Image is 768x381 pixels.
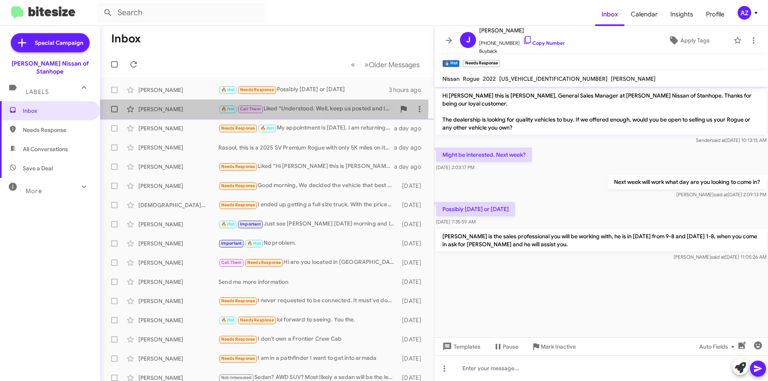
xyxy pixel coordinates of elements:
[436,219,476,225] span: [DATE] 7:35:59 AM
[398,297,428,305] div: [DATE]
[731,6,759,20] button: AZ
[523,40,565,46] a: Copy Number
[221,375,252,380] span: Not-Interested
[674,254,766,260] span: [PERSON_NAME] [DATE] 11:05:26 AM
[664,3,700,26] a: Insights
[221,106,235,112] span: 🔥 Hot
[221,337,255,342] span: Needs Response
[479,35,565,47] span: [PHONE_NUMBER]
[680,33,710,48] span: Apply Tags
[221,202,255,207] span: Needs Response
[218,181,398,190] div: Good morning, We decided the vehicle that best met our needs & wants was a white 2025 Nissan Fron...
[466,34,470,46] span: J
[624,3,664,26] a: Calendar
[394,144,428,152] div: a day ago
[479,47,565,55] span: Buyback
[700,3,731,26] a: Profile
[218,278,398,286] div: Send me more information
[712,137,726,143] span: said at
[138,278,218,286] div: [PERSON_NAME]
[398,259,428,267] div: [DATE]
[711,254,725,260] span: said at
[247,260,281,265] span: Needs Response
[503,339,518,354] span: Pause
[138,355,218,363] div: [PERSON_NAME]
[346,56,424,73] nav: Page navigation example
[442,60,460,67] small: 🔥 Hot
[221,241,242,246] span: Important
[398,278,428,286] div: [DATE]
[240,106,261,112] span: Call Them
[138,220,218,228] div: [PERSON_NAME]
[221,87,235,92] span: 🔥 Hot
[221,164,255,169] span: Needs Response
[218,200,398,209] div: I ended up getting a full size truck. With the prices of the mid sized it didn't make sense to mo...
[436,229,766,251] p: [PERSON_NAME] is the sales professional you will be working with, he is in [DATE] from 9-8 and [D...
[436,164,474,170] span: [DATE] 2:03:17 PM
[221,260,242,265] span: Call Them
[221,317,235,323] span: 🔥 Hot
[138,105,218,113] div: [PERSON_NAME]
[218,315,398,325] div: lol forward to seeing. You the.
[541,339,576,354] span: Mark Inactive
[434,339,487,354] button: Templates
[442,75,460,82] span: Nissan
[218,335,398,344] div: I don't own a Frontier Crew Cab
[138,316,218,324] div: [PERSON_NAME]
[351,60,355,70] span: «
[221,126,255,131] span: Needs Response
[714,191,728,197] span: said at
[611,75,656,82] span: [PERSON_NAME]
[441,339,480,354] span: Templates
[398,220,428,228] div: [DATE]
[35,39,83,47] span: Special Campaign
[218,162,394,171] div: Liked “Hi [PERSON_NAME] this is [PERSON_NAME], General Sales Manager at [PERSON_NAME] Nissan of S...
[111,32,141,45] h1: Inbox
[389,86,428,94] div: 3 hours ago
[369,60,420,69] span: Older Messages
[487,339,525,354] button: Pause
[463,60,500,67] small: Needs Response
[138,259,218,267] div: [PERSON_NAME]
[218,219,398,229] div: Just see [PERSON_NAME] [DATE] morning and let's see what we can do.
[218,354,398,363] div: I am in a pathfinder I want to get into armada
[436,88,766,135] p: Hi [PERSON_NAME] this is [PERSON_NAME], General Sales Manager at [PERSON_NAME] Nissan of Stanhope...
[398,355,428,363] div: [DATE]
[398,201,428,209] div: [DATE]
[483,75,496,82] span: 2022
[398,239,428,247] div: [DATE]
[138,335,218,343] div: [PERSON_NAME]
[218,258,398,267] div: Hi are you located in [GEOGRAPHIC_DATA]?
[738,6,751,20] div: AZ
[11,33,90,52] a: Special Campaign
[398,335,428,343] div: [DATE]
[218,296,398,305] div: I never requested to be connected. It must've done it automatically
[398,182,428,190] div: [DATE]
[138,144,218,152] div: [PERSON_NAME]
[693,339,744,354] button: Auto Fields
[240,221,261,227] span: Important
[436,202,515,216] p: Possibly [DATE] or [DATE]
[138,182,218,190] div: [PERSON_NAME]
[138,297,218,305] div: [PERSON_NAME]
[247,241,261,246] span: 🔥 Hot
[138,201,218,209] div: [DEMOGRAPHIC_DATA][PERSON_NAME]
[260,126,274,131] span: 🔥 Hot
[463,75,480,82] span: Rogue
[23,126,91,134] span: Needs Response
[360,56,424,73] button: Next
[218,144,394,152] div: Rasool, this is a 2025 SV Premium Rogue with only 5K miles on it. At $31,888 you're already savin...
[218,239,398,248] div: No problem.
[138,163,218,171] div: [PERSON_NAME]
[346,56,360,73] button: Previous
[138,86,218,94] div: [PERSON_NAME]
[398,316,428,324] div: [DATE]
[26,188,42,195] span: More
[23,145,68,153] span: All Conversations
[23,107,91,115] span: Inbox
[218,85,389,94] div: Possibly [DATE] or [DATE]
[221,183,255,188] span: Needs Response
[221,298,255,303] span: Needs Response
